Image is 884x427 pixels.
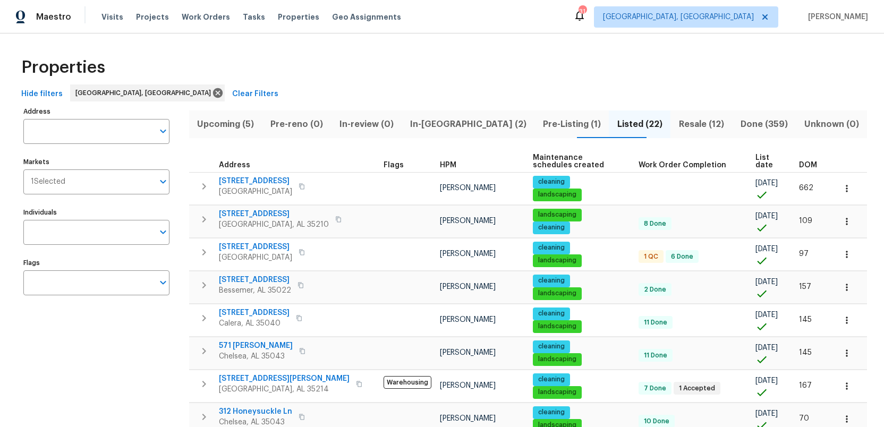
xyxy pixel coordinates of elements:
[534,210,581,219] span: landscaping
[219,351,293,362] span: Chelsea, AL 35043
[755,245,778,253] span: [DATE]
[534,243,569,252] span: cleaning
[640,384,670,393] span: 7 Done
[675,384,719,393] span: 1 Accepted
[219,373,350,384] span: [STREET_ADDRESS][PERSON_NAME]
[799,283,811,291] span: 157
[738,117,789,132] span: Done (359)
[755,344,778,352] span: [DATE]
[338,117,396,132] span: In-review (0)
[228,84,283,104] button: Clear Filters
[278,12,319,22] span: Properties
[440,316,496,323] span: [PERSON_NAME]
[534,177,569,186] span: cleaning
[384,161,404,169] span: Flags
[31,177,65,186] span: 1 Selected
[755,410,778,417] span: [DATE]
[219,275,291,285] span: [STREET_ADDRESS]
[23,260,169,266] label: Flags
[219,308,290,318] span: [STREET_ADDRESS]
[640,318,671,327] span: 11 Done
[156,275,171,290] button: Open
[799,217,812,225] span: 109
[603,12,754,22] span: [GEOGRAPHIC_DATA], [GEOGRAPHIC_DATA]
[534,342,569,351] span: cleaning
[182,12,230,22] span: Work Orders
[219,209,329,219] span: [STREET_ADDRESS]
[534,322,581,331] span: landscaping
[640,285,670,294] span: 2 Done
[219,318,290,329] span: Calera, AL 35040
[755,311,778,319] span: [DATE]
[156,225,171,240] button: Open
[534,388,581,397] span: landscaping
[534,408,569,417] span: cleaning
[409,117,529,132] span: In-[GEOGRAPHIC_DATA] (2)
[639,161,726,169] span: Work Order Completion
[21,62,105,73] span: Properties
[755,154,781,169] span: List date
[640,219,670,228] span: 8 Done
[219,252,292,263] span: [GEOGRAPHIC_DATA]
[384,376,431,389] span: Warehousing
[23,108,169,115] label: Address
[799,250,809,258] span: 97
[219,176,292,186] span: [STREET_ADDRESS]
[269,117,325,132] span: Pre-reno (0)
[440,250,496,258] span: [PERSON_NAME]
[755,212,778,220] span: [DATE]
[677,117,726,132] span: Resale (12)
[440,415,496,422] span: [PERSON_NAME]
[243,13,265,21] span: Tasks
[219,285,291,296] span: Bessemer, AL 35022
[75,88,215,98] span: [GEOGRAPHIC_DATA], [GEOGRAPHIC_DATA]
[219,384,350,395] span: [GEOGRAPHIC_DATA], AL 35214
[755,180,778,187] span: [DATE]
[21,88,63,101] span: Hide filters
[640,252,662,261] span: 1 QC
[219,219,329,230] span: [GEOGRAPHIC_DATA], AL 35210
[804,12,868,22] span: [PERSON_NAME]
[802,117,861,132] span: Unknown (0)
[440,184,496,192] span: [PERSON_NAME]
[755,377,778,385] span: [DATE]
[23,159,169,165] label: Markets
[533,154,620,169] span: Maintenance schedules created
[799,349,812,356] span: 145
[23,209,169,216] label: Individuals
[799,382,812,389] span: 167
[440,217,496,225] span: [PERSON_NAME]
[534,309,569,318] span: cleaning
[579,6,586,17] div: 31
[799,161,817,169] span: DOM
[440,283,496,291] span: [PERSON_NAME]
[534,276,569,285] span: cleaning
[36,12,71,22] span: Maestro
[219,340,293,351] span: 571 [PERSON_NAME]
[440,349,496,356] span: [PERSON_NAME]
[799,415,809,422] span: 70
[799,184,813,192] span: 662
[219,242,292,252] span: [STREET_ADDRESS]
[534,190,581,199] span: landscaping
[799,316,812,323] span: 145
[219,406,292,417] span: 312 Honeysuckle Ln
[219,161,250,169] span: Address
[615,117,664,132] span: Listed (22)
[534,289,581,298] span: landscaping
[232,88,278,101] span: Clear Filters
[195,117,256,132] span: Upcoming (5)
[440,161,456,169] span: HPM
[534,355,581,364] span: landscaping
[17,84,67,104] button: Hide filters
[440,382,496,389] span: [PERSON_NAME]
[640,351,671,360] span: 11 Done
[101,12,123,22] span: Visits
[156,174,171,189] button: Open
[541,117,603,132] span: Pre-Listing (1)
[667,252,698,261] span: 6 Done
[534,256,581,265] span: landscaping
[332,12,401,22] span: Geo Assignments
[219,186,292,197] span: [GEOGRAPHIC_DATA]
[136,12,169,22] span: Projects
